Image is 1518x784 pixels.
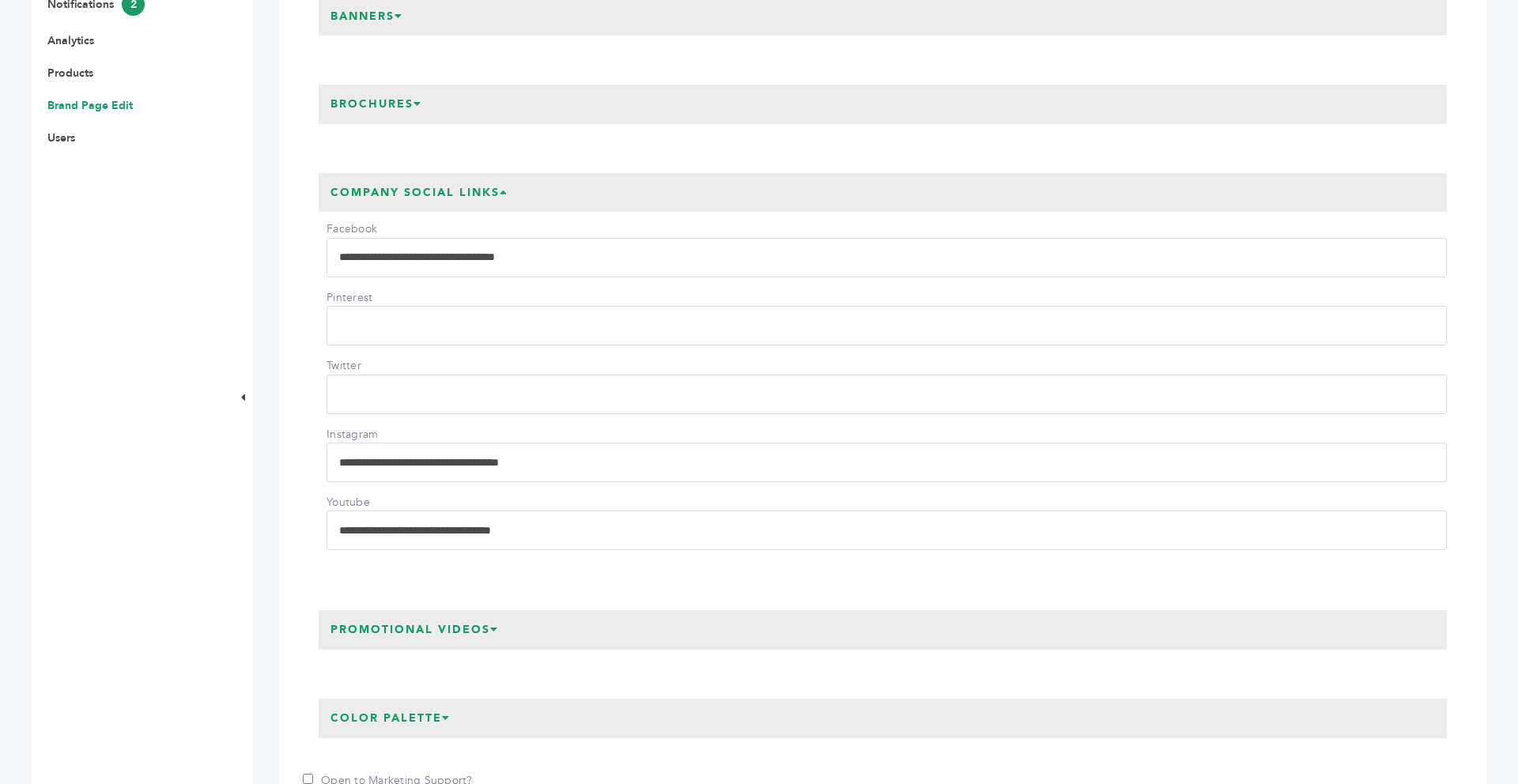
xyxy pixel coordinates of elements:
[319,610,511,650] h3: Promotional Videos
[327,427,437,443] label: Instagram
[327,495,437,511] label: Youtube
[319,173,520,213] h3: Company Social Links
[327,221,437,237] label: Facebook
[47,98,133,113] a: Brand Page Edit
[319,85,434,124] h3: Brochures
[47,130,75,145] a: Users
[303,774,313,784] input: Open to Marketing Support?
[319,699,463,738] h3: Color Palette
[327,290,437,306] label: Pinterest
[327,358,437,374] label: Twitter
[47,33,94,48] a: Analytics
[47,66,93,81] a: Products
